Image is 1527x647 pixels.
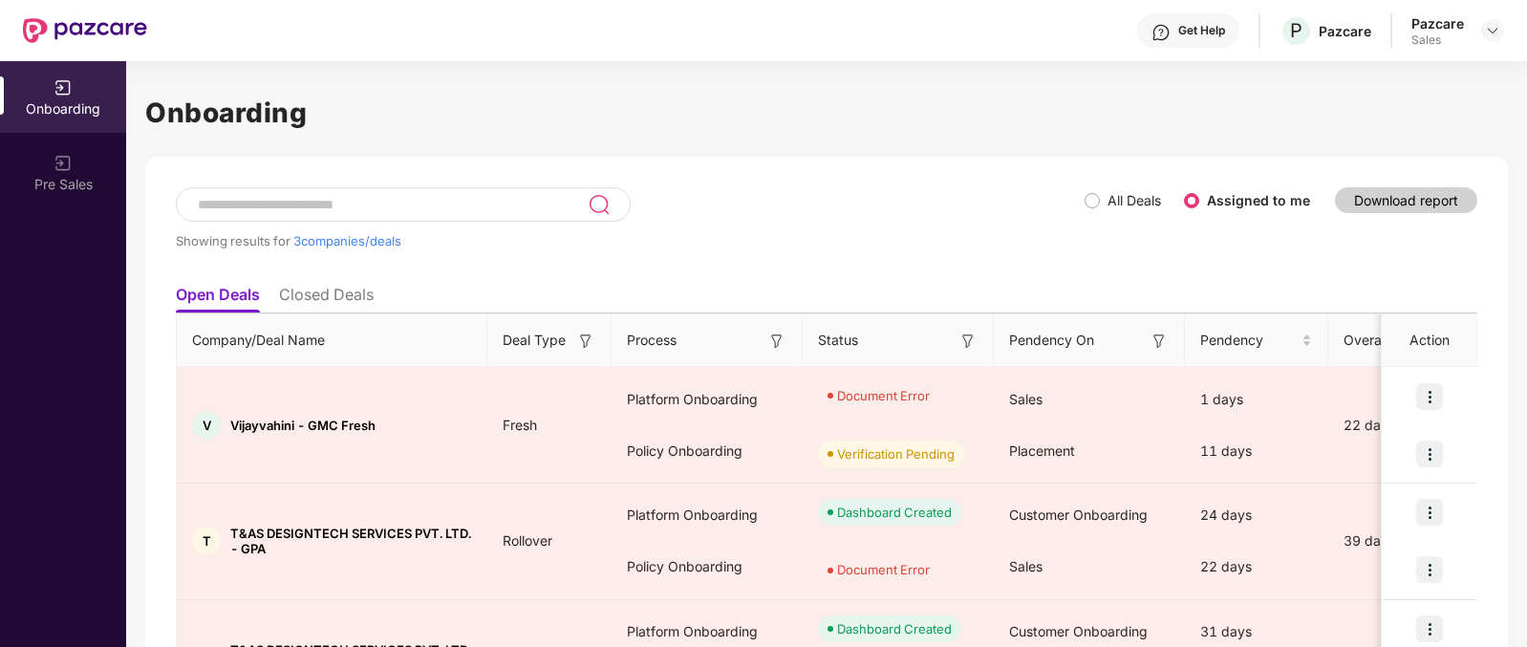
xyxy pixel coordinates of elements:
img: svg+xml;base64,PHN2ZyB3aWR0aD0iMjAiIGhlaWdodD0iMjAiIHZpZXdCb3g9IjAgMCAyMCAyMCIgZmlsbD0ibm9uZSIgeG... [54,78,73,97]
h1: Onboarding [145,92,1508,134]
div: Platform Onboarding [612,374,803,425]
span: Placement [1009,442,1075,459]
span: T&AS DESIGNTECH SERVICES PVT. LTD. - GPA [230,526,472,556]
img: svg+xml;base64,PHN2ZyBpZD0iSGVscC0zMngzMiIgeG1sbnM9Imh0dHA6Ly93d3cudzMub3JnLzIwMDAvc3ZnIiB3aWR0aD... [1151,23,1171,42]
span: Customer Onboarding [1009,507,1148,523]
div: Dashboard Created [837,503,952,522]
img: svg+xml;base64,PHN2ZyB3aWR0aD0iMTYiIGhlaWdodD0iMTYiIHZpZXdCb3g9IjAgMCAxNiAxNiIgZmlsbD0ibm9uZSIgeG... [767,332,786,351]
span: Pendency On [1009,330,1094,351]
label: All Deals [1108,192,1161,208]
div: 11 days [1185,425,1328,477]
div: Platform Onboarding [612,489,803,541]
div: Get Help [1178,23,1225,38]
img: svg+xml;base64,PHN2ZyB3aWR0aD0iMTYiIGhlaWdodD0iMTYiIHZpZXdCb3g9IjAgMCAxNiAxNiIgZmlsbD0ibm9uZSIgeG... [1150,332,1169,351]
img: svg+xml;base64,PHN2ZyB3aWR0aD0iMTYiIGhlaWdodD0iMTYiIHZpZXdCb3g9IjAgMCAxNiAxNiIgZmlsbD0ibm9uZSIgeG... [576,332,595,351]
img: icon [1416,615,1443,642]
div: Sales [1411,32,1464,48]
span: Vijayvahini - GMC Fresh [230,418,376,433]
img: svg+xml;base64,PHN2ZyB3aWR0aD0iMTYiIGhlaWdodD0iMTYiIHZpZXdCb3g9IjAgMCAxNiAxNiIgZmlsbD0ibm9uZSIgeG... [958,332,978,351]
img: svg+xml;base64,PHN2ZyB3aWR0aD0iMjAiIGhlaWdodD0iMjAiIHZpZXdCb3g9IjAgMCAyMCAyMCIgZmlsbD0ibm9uZSIgeG... [54,154,73,173]
div: Showing results for [176,233,1085,248]
img: icon [1416,441,1443,467]
th: Action [1382,314,1477,367]
div: 24 days [1185,489,1328,541]
div: Policy Onboarding [612,541,803,593]
button: Download report [1335,187,1477,213]
div: 22 days [1185,541,1328,593]
div: Dashboard Created [837,619,952,638]
div: Policy Onboarding [612,425,803,477]
img: svg+xml;base64,PHN2ZyBpZD0iRHJvcGRvd24tMzJ4MzIiIHhtbG5zPSJodHRwOi8vd3d3LnczLm9yZy8yMDAwL3N2ZyIgd2... [1485,23,1500,38]
img: icon [1416,556,1443,583]
th: Overall Pendency [1328,314,1491,367]
span: Deal Type [503,330,566,351]
div: 22 days [1328,415,1491,436]
div: T [192,527,221,555]
span: Customer Onboarding [1009,623,1148,639]
div: Pazcare [1411,14,1464,32]
div: Document Error [837,386,930,405]
div: V [192,411,221,440]
label: Assigned to me [1207,192,1310,208]
span: 3 companies/deals [293,233,401,248]
img: New Pazcare Logo [23,18,147,43]
img: icon [1416,499,1443,526]
div: 39 days [1328,530,1491,551]
div: Verification Pending [837,444,955,464]
span: Status [818,330,858,351]
li: Open Deals [176,285,260,313]
span: P [1290,19,1302,42]
img: svg+xml;base64,PHN2ZyB3aWR0aD0iMjQiIGhlaWdodD0iMjUiIHZpZXdCb3g9IjAgMCAyNCAyNSIgZmlsbD0ibm9uZSIgeG... [588,193,610,216]
div: Document Error [837,560,930,579]
li: Closed Deals [279,285,374,313]
img: icon [1416,383,1443,410]
span: Fresh [487,417,552,433]
span: Process [627,330,677,351]
div: 1 days [1185,374,1328,425]
div: Pazcare [1319,22,1371,40]
span: Sales [1009,558,1043,574]
th: Company/Deal Name [177,314,487,367]
span: Sales [1009,391,1043,407]
span: Pendency [1200,330,1298,351]
th: Pendency [1185,314,1328,367]
span: Rollover [487,532,568,549]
